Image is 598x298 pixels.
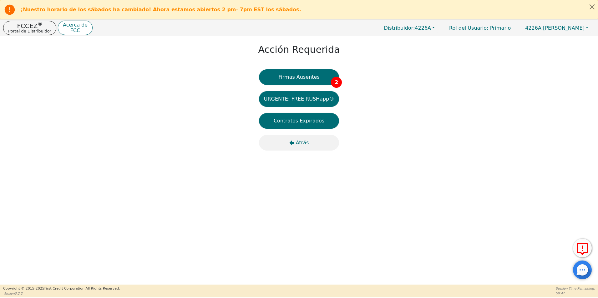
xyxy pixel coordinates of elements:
[8,23,51,29] p: FCCEZ
[378,23,442,33] button: Distribuidor:4226A
[3,21,56,35] button: FCCEZ®Portal de Distribuidor
[384,25,415,31] span: Distribuidor:
[556,291,595,296] p: 58:47
[331,77,342,88] span: 2
[3,286,120,291] p: Copyright © 2015- 2025 First Credit Corporation.
[449,25,488,31] span: Rol del Usuario :
[63,28,88,33] p: FCC
[58,21,93,35] button: Acerca deFCC
[556,286,595,291] p: Session Time Remaining:
[63,22,88,27] p: Acerca de
[525,25,543,31] span: 4226A:
[384,25,431,31] span: 4226A
[259,91,339,107] button: URGENTE: FREE RUSHapp®
[586,0,598,13] button: Close alert
[443,22,517,34] a: Rol del Usuario: Primario
[573,239,592,257] button: Reportar Error a FCC
[259,69,339,85] button: Firmas Ausentes2
[85,286,120,291] span: All Rights Reserved.
[258,44,340,55] h1: Acción Requerida
[443,22,517,34] p: Primario
[296,139,309,147] span: Atrás
[525,25,585,31] span: [PERSON_NAME]
[3,291,120,296] p: Version 3.2.2
[8,29,51,33] p: Portal de Distribuidor
[519,23,595,33] button: 4226A:[PERSON_NAME]
[21,7,301,12] b: ¡Nuestro horario de los sábados ha cambiado! Ahora estamos abiertos 2 pm- 7pm EST los sábados.
[259,135,339,151] button: Atrás
[38,21,42,27] sup: ®
[259,113,339,129] button: Contratos Expirados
